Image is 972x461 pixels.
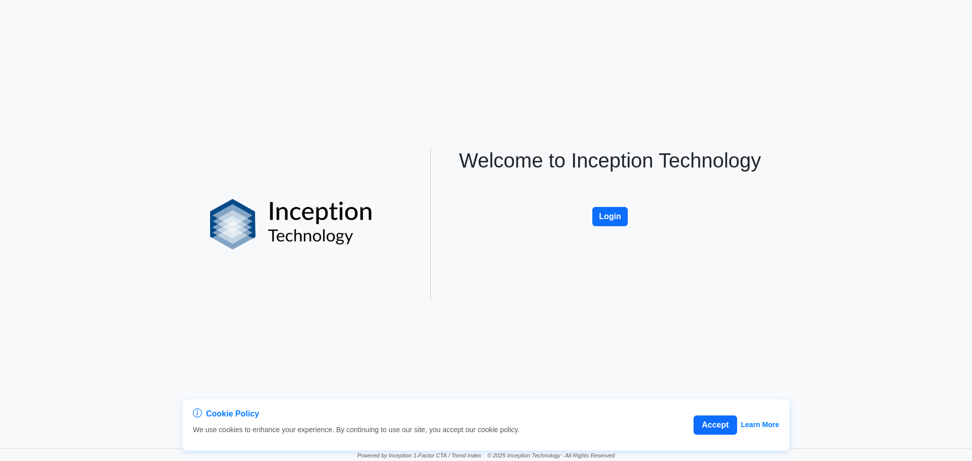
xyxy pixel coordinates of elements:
[694,415,737,435] button: Accept
[206,408,259,420] span: Cookie Policy
[210,199,373,249] img: logo%20black.png
[741,420,779,430] a: Learn More
[592,196,628,205] a: Login
[592,207,628,226] button: Login
[193,425,519,435] p: We use cookies to enhance your experience. By continuing to use our site, you accept our cookie p...
[449,148,771,173] h1: Welcome to Inception Technology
